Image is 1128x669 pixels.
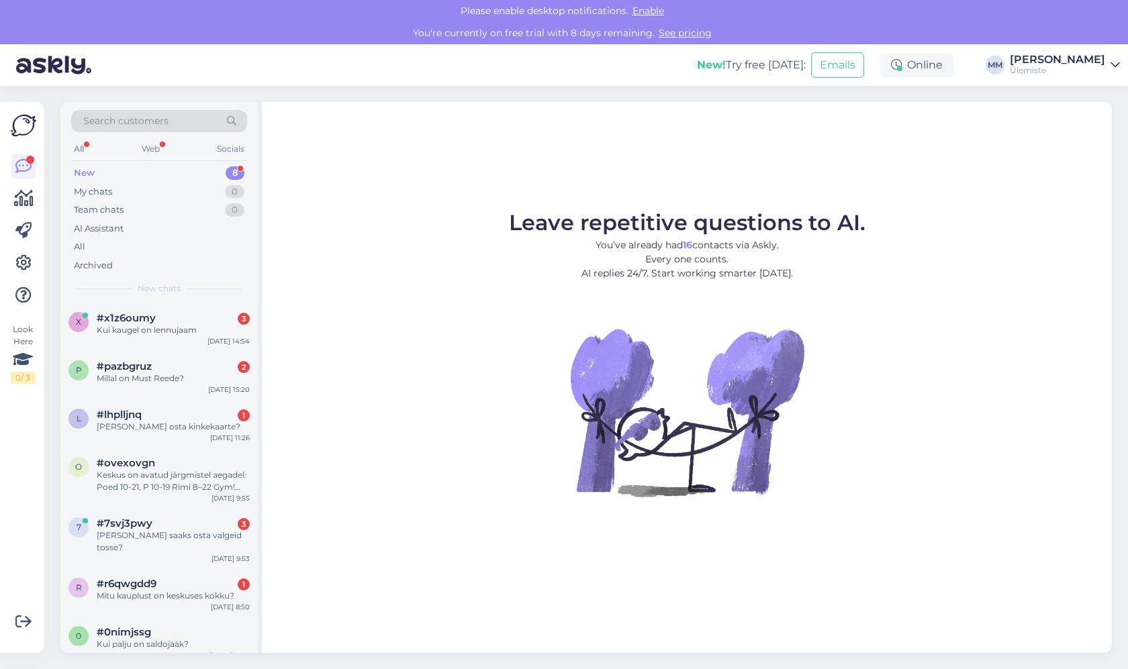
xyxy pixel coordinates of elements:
[77,522,81,532] span: 7
[210,433,250,443] div: [DATE] 11:26
[628,5,668,17] span: Enable
[211,602,250,612] div: [DATE] 8:50
[74,166,95,180] div: New
[97,457,155,469] span: #ovexovgn
[74,185,112,199] div: My chats
[76,365,82,375] span: p
[1010,54,1105,65] div: [PERSON_NAME]
[97,626,151,638] span: #0nimjssg
[76,317,81,327] span: x
[97,638,250,650] div: Kui palju on saldojääk?
[97,409,142,421] span: #lhplljnq
[238,518,250,530] div: 3
[76,631,81,641] span: 0
[74,240,85,254] div: All
[1010,65,1105,76] div: Ülemiste
[97,578,156,590] span: #r6qwgdd9
[238,409,250,421] div: 1
[880,53,953,77] div: Online
[1010,54,1120,76] a: [PERSON_NAME]Ülemiste
[683,239,692,251] b: 16
[97,517,152,529] span: #7svj3pwy
[214,140,247,158] div: Socials
[97,360,152,372] span: #pazbgruz
[697,58,726,71] b: New!
[71,140,87,158] div: All
[509,238,865,280] p: You’ve already had contacts via Askly. Every one counts. AI replies 24/7. Start working smarter [...
[238,313,250,325] div: 3
[210,650,250,660] div: [DATE] 11:28
[74,222,124,236] div: AI Assistant
[211,554,250,564] div: [DATE] 9:53
[509,209,865,236] span: Leave repetitive questions to AI.
[76,582,82,593] span: r
[74,203,124,217] div: Team chats
[226,166,244,180] div: 8
[139,140,162,158] div: Web
[211,493,250,503] div: [DATE] 9:55
[75,462,82,472] span: o
[225,203,244,217] div: 0
[207,336,250,346] div: [DATE] 14:54
[697,57,806,73] div: Try free [DATE]:
[208,384,250,395] div: [DATE] 15:20
[97,529,250,554] div: [PERSON_NAME] saaks osta valgeid tosse?
[97,312,156,324] span: #x1z6oumy
[655,27,716,39] a: See pricing
[225,185,244,199] div: 0
[77,413,81,423] span: l
[11,113,36,138] img: Askly Logo
[97,421,250,433] div: [PERSON_NAME] osta kinkekaarte?
[83,114,169,128] span: Search customers
[238,361,250,373] div: 2
[97,324,250,336] div: Kui kaugel on lennujaam
[238,578,250,590] div: 1
[811,52,864,78] button: Emails
[566,291,808,533] img: No Chat active
[97,469,250,493] div: Keskus on avatud järgmistel aegadel: Poed 10-21, P 10-19 Rimi 8–22 Gym! 24h Kino vastavalt seanss...
[986,56,1004,74] div: MM
[11,323,35,384] div: Look Here
[97,590,250,602] div: Mitu kauplust on keskuses kokku?
[74,259,113,272] div: Archived
[11,372,35,384] div: 0 / 3
[97,372,250,384] div: Millal on Must Reede?
[138,282,181,295] span: New chats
